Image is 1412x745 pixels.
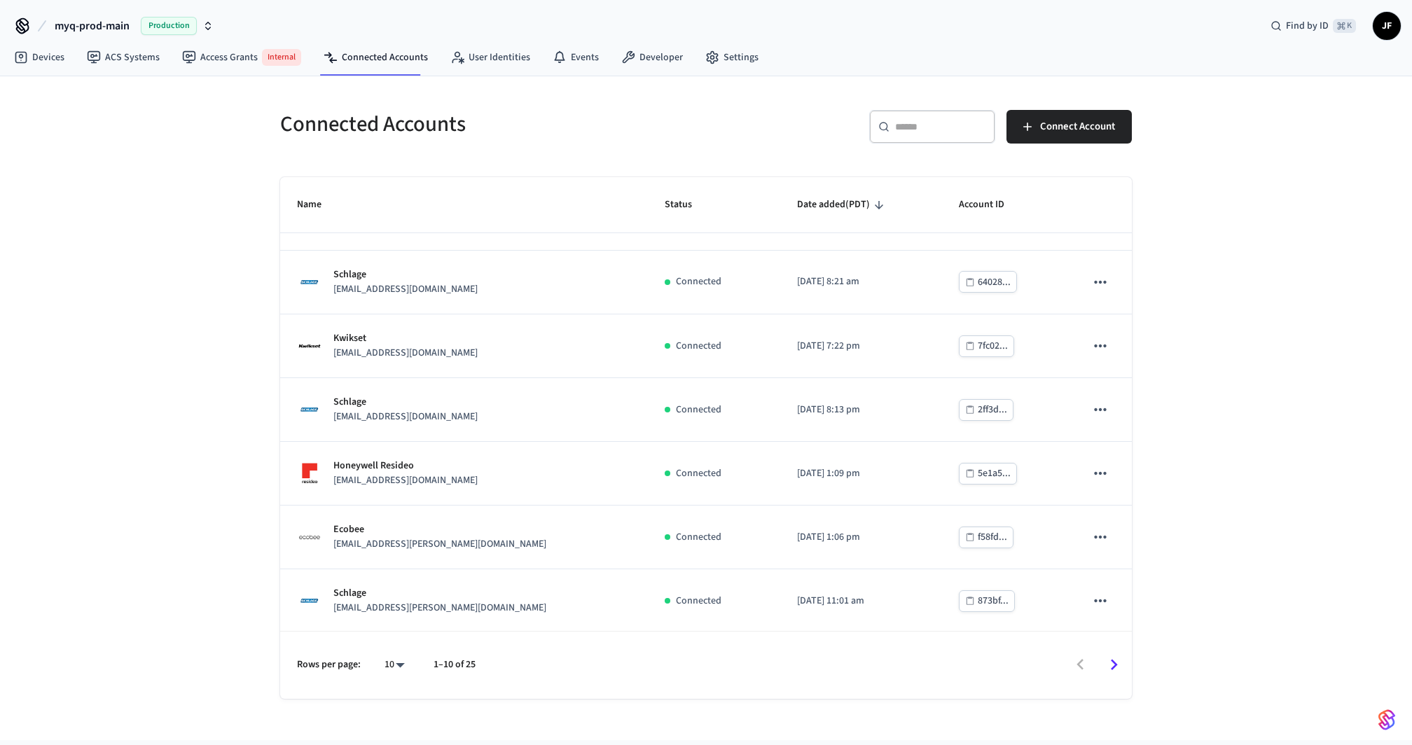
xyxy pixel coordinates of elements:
[978,337,1008,355] div: 7fc02...
[333,601,546,615] p: [EMAIL_ADDRESS][PERSON_NAME][DOMAIN_NAME]
[333,346,478,361] p: [EMAIL_ADDRESS][DOMAIN_NAME]
[959,271,1017,293] button: 64028...
[676,594,721,608] p: Connected
[797,530,925,545] p: [DATE] 1:06 pm
[333,331,478,346] p: Kwikset
[297,657,361,672] p: Rows per page:
[959,194,1023,216] span: Account ID
[333,522,546,537] p: Ecobee
[55,18,130,34] span: myq-prod-main
[333,282,478,297] p: [EMAIL_ADDRESS][DOMAIN_NAME]
[1378,709,1395,731] img: SeamLogoGradient.69752ec5.svg
[676,339,721,354] p: Connected
[959,399,1013,421] button: 2ff3d...
[959,527,1013,548] button: f58fd...
[959,590,1015,612] button: 873bf...
[439,45,541,70] a: User Identities
[333,459,478,473] p: Honeywell Resideo
[541,45,610,70] a: Events
[297,524,322,550] img: ecobee_logo_square
[978,274,1011,291] div: 64028...
[797,274,925,289] p: [DATE] 8:21 am
[3,45,76,70] a: Devices
[1259,13,1367,39] div: Find by ID⌘ K
[1098,648,1130,681] button: Go to next page
[1333,19,1356,33] span: ⌘ K
[141,17,197,35] span: Production
[1006,110,1132,144] button: Connect Account
[297,588,322,613] img: Schlage Logo, Square
[297,333,322,358] img: Kwikset Logo, Square
[797,466,925,481] p: [DATE] 1:09 pm
[665,194,710,216] span: Status
[797,194,888,216] span: Date added(PDT)
[676,403,721,417] p: Connected
[959,463,1017,485] button: 5e1a5...
[978,529,1007,546] div: f58fd...
[978,465,1011,482] div: 5e1a5...
[978,401,1007,419] div: 2ff3d...
[297,397,322,422] img: Schlage Logo, Square
[297,461,322,486] img: Honeywell Resideo
[1286,19,1329,33] span: Find by ID
[280,110,698,139] h5: Connected Accounts
[333,537,546,552] p: [EMAIL_ADDRESS][PERSON_NAME][DOMAIN_NAME]
[333,267,478,282] p: Schlage
[76,45,171,70] a: ACS Systems
[171,43,312,71] a: Access GrantsInternal
[297,270,322,295] img: Schlage Logo, Square
[1374,13,1399,39] span: JF
[1040,118,1115,136] span: Connect Account
[333,473,478,488] p: [EMAIL_ADDRESS][DOMAIN_NAME]
[312,45,439,70] a: Connected Accounts
[1373,12,1401,40] button: JF
[434,657,476,672] p: 1–10 of 25
[333,586,546,601] p: Schlage
[333,410,478,424] p: [EMAIL_ADDRESS][DOMAIN_NAME]
[959,335,1014,357] button: 7fc02...
[978,592,1009,610] div: 873bf...
[797,339,925,354] p: [DATE] 7:22 pm
[676,274,721,289] p: Connected
[676,530,721,545] p: Connected
[610,45,694,70] a: Developer
[333,395,478,410] p: Schlage
[694,45,770,70] a: Settings
[676,466,721,481] p: Connected
[378,655,411,675] div: 10
[797,594,925,608] p: [DATE] 11:01 am
[262,49,301,66] span: Internal
[297,194,340,216] span: Name
[797,403,925,417] p: [DATE] 8:13 pm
